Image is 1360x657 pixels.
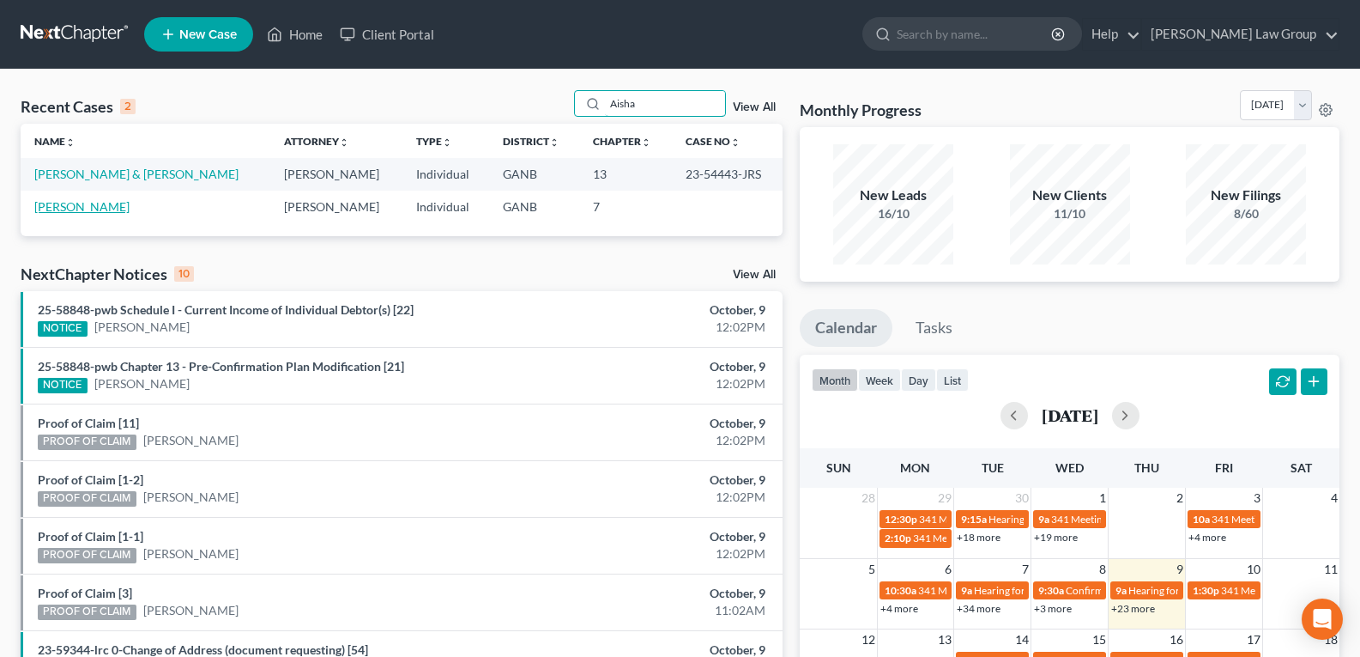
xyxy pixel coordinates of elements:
[38,642,368,657] a: 23-59344-lrc 0-Change of Address (document requesting) [54]
[331,19,443,50] a: Client Portal
[21,264,194,284] div: NextChapter Notices
[1175,488,1185,508] span: 2
[1034,602,1072,615] a: +3 more
[535,528,765,545] div: October, 9
[1245,630,1262,650] span: 17
[503,135,559,148] a: Districtunfold_more
[535,489,765,506] div: 12:02PM
[988,513,1122,526] span: Hearing for [PERSON_NAME]
[1193,513,1210,526] span: 10a
[284,135,349,148] a: Attorneyunfold_more
[579,191,672,222] td: 7
[961,513,987,526] span: 9:15a
[1042,406,1098,424] h2: [DATE]
[402,191,489,222] td: Individual
[535,319,765,336] div: 12:02PM
[38,605,136,620] div: PROOF OF CLAIM
[641,137,651,148] i: unfold_more
[38,548,136,563] div: PROOF OF CLAIM
[1013,630,1031,650] span: 14
[579,158,672,190] td: 13
[605,91,725,116] input: Search by name...
[961,584,972,597] span: 9a
[258,19,331,50] a: Home
[1252,488,1262,508] span: 3
[143,489,239,506] a: [PERSON_NAME]
[860,630,877,650] span: 12
[1066,584,1353,597] span: Confirmation Hearing for [PERSON_NAME] & [PERSON_NAME]
[489,191,580,222] td: GANB
[593,135,651,148] a: Chapterunfold_more
[179,28,237,41] span: New Case
[38,472,143,487] a: Proof of Claim [1-2]
[943,559,953,580] span: 6
[936,488,953,508] span: 29
[1128,584,1353,597] span: Hearing for [PERSON_NAME] & [PERSON_NAME]
[1290,460,1312,475] span: Sat
[733,101,776,113] a: View All
[885,513,917,526] span: 12:30p
[1175,559,1185,580] span: 9
[94,319,190,336] a: [PERSON_NAME]
[120,99,136,114] div: 2
[270,158,402,190] td: [PERSON_NAME]
[936,368,969,392] button: list
[535,432,765,449] div: 12:02PM
[686,135,740,148] a: Case Nounfold_more
[812,368,858,392] button: month
[38,435,136,450] div: PROOF OF CLAIM
[1168,630,1185,650] span: 16
[143,545,239,563] a: [PERSON_NAME]
[800,309,892,347] a: Calendar
[1010,186,1130,205] div: New Clients
[535,415,765,432] div: October, 9
[1245,559,1262,580] span: 10
[402,158,489,190] td: Individual
[38,321,88,337] div: NOTICE
[833,205,953,222] div: 16/10
[489,158,580,190] td: GANB
[1010,205,1130,222] div: 11/10
[416,135,452,148] a: Typeunfold_more
[897,18,1054,50] input: Search by name...
[38,529,143,544] a: Proof of Claim [1-1]
[1115,584,1127,597] span: 9a
[535,585,765,602] div: October, 9
[919,513,1126,526] span: 341 Meeting for [PERSON_NAME][US_STATE]
[1013,488,1031,508] span: 30
[885,584,916,597] span: 10:30a
[535,471,765,489] div: October, 9
[900,309,968,347] a: Tasks
[38,378,88,393] div: NOTICE
[38,491,136,507] div: PROOF OF CLAIM
[1193,584,1219,597] span: 1:30p
[1215,460,1233,475] span: Fri
[1020,559,1031,580] span: 7
[826,460,851,475] span: Sun
[1186,205,1306,222] div: 8/60
[1055,460,1084,475] span: Wed
[1142,19,1339,50] a: [PERSON_NAME] Law Group
[94,375,190,392] a: [PERSON_NAME]
[800,100,922,120] h3: Monthly Progress
[833,186,953,205] div: New Leads
[936,630,953,650] span: 13
[1188,531,1226,544] a: +4 more
[535,602,765,619] div: 11:02AM
[38,586,132,600] a: Proof of Claim [3]
[143,432,239,449] a: [PERSON_NAME]
[1038,584,1064,597] span: 9:30a
[1111,602,1155,615] a: +23 more
[982,460,1004,475] span: Tue
[860,488,877,508] span: 28
[174,266,194,282] div: 10
[535,375,765,392] div: 12:02PM
[34,199,130,214] a: [PERSON_NAME]
[38,302,414,317] a: 25-58848-pwb Schedule I - Current Income of Individual Debtor(s) [22]
[730,137,740,148] i: unfold_more
[672,158,783,190] td: 23-54443-JRS
[65,137,76,148] i: unfold_more
[901,368,936,392] button: day
[880,602,918,615] a: +4 more
[957,602,1000,615] a: +34 more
